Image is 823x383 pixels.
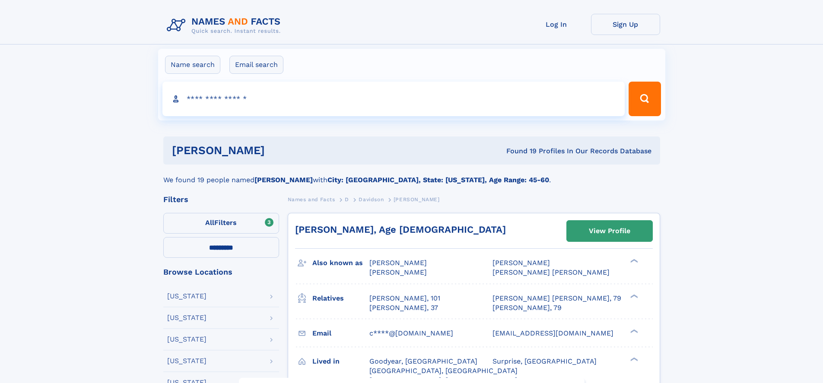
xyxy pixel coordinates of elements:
[312,256,369,270] h3: Also known as
[327,176,549,184] b: City: [GEOGRAPHIC_DATA], State: [US_STATE], Age Range: 45-60
[345,196,349,203] span: D
[567,221,652,241] a: View Profile
[628,328,639,334] div: ❯
[369,294,440,303] a: [PERSON_NAME], 101
[628,258,639,264] div: ❯
[288,194,335,205] a: Names and Facts
[254,176,313,184] b: [PERSON_NAME]
[394,196,440,203] span: [PERSON_NAME]
[163,14,288,37] img: Logo Names and Facts
[167,358,207,364] div: [US_STATE]
[163,213,279,234] label: Filters
[312,326,369,341] h3: Email
[369,259,427,267] span: [PERSON_NAME]
[162,82,625,116] input: search input
[312,291,369,306] h3: Relatives
[229,56,283,74] label: Email search
[522,14,591,35] a: Log In
[295,224,506,235] a: [PERSON_NAME], Age [DEMOGRAPHIC_DATA]
[493,294,621,303] a: [PERSON_NAME] [PERSON_NAME], 79
[629,82,661,116] button: Search Button
[589,221,630,241] div: View Profile
[312,354,369,369] h3: Lived in
[385,146,651,156] div: Found 19 Profiles In Our Records Database
[165,56,220,74] label: Name search
[163,165,660,185] div: We found 19 people named with .
[493,329,613,337] span: [EMAIL_ADDRESS][DOMAIN_NAME]
[345,194,349,205] a: D
[369,268,427,276] span: [PERSON_NAME]
[591,14,660,35] a: Sign Up
[163,196,279,203] div: Filters
[167,293,207,300] div: [US_STATE]
[369,367,518,375] span: [GEOGRAPHIC_DATA], [GEOGRAPHIC_DATA]
[359,196,384,203] span: Davidson
[163,268,279,276] div: Browse Locations
[493,259,550,267] span: [PERSON_NAME]
[493,303,562,313] a: [PERSON_NAME], 79
[493,268,610,276] span: [PERSON_NAME] [PERSON_NAME]
[172,145,386,156] h1: [PERSON_NAME]
[493,357,597,365] span: Surprise, [GEOGRAPHIC_DATA]
[369,303,438,313] a: [PERSON_NAME], 37
[369,357,477,365] span: Goodyear, [GEOGRAPHIC_DATA]
[359,194,384,205] a: Davidson
[628,356,639,362] div: ❯
[167,314,207,321] div: [US_STATE]
[628,293,639,299] div: ❯
[167,336,207,343] div: [US_STATE]
[205,218,214,227] span: All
